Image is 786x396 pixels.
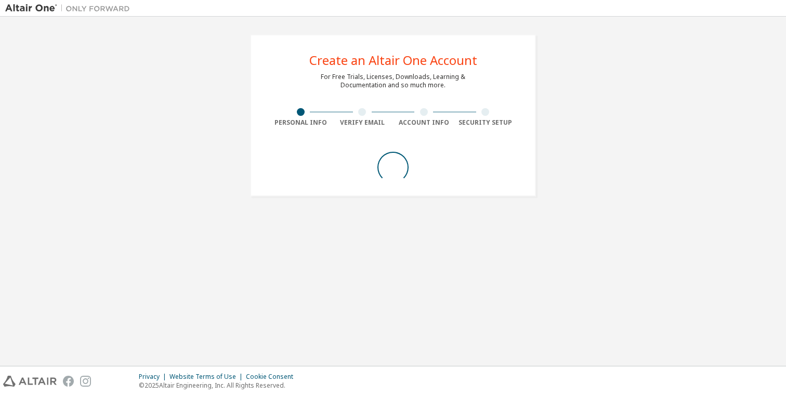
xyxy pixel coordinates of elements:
[321,73,465,89] div: For Free Trials, Licenses, Downloads, Learning & Documentation and so much more.
[309,54,477,67] div: Create an Altair One Account
[393,118,455,127] div: Account Info
[3,376,57,387] img: altair_logo.svg
[139,373,169,381] div: Privacy
[455,118,517,127] div: Security Setup
[169,373,246,381] div: Website Terms of Use
[80,376,91,387] img: instagram.svg
[332,118,394,127] div: Verify Email
[246,373,299,381] div: Cookie Consent
[270,118,332,127] div: Personal Info
[63,376,74,387] img: facebook.svg
[139,381,299,390] p: © 2025 Altair Engineering, Inc. All Rights Reserved.
[5,3,135,14] img: Altair One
